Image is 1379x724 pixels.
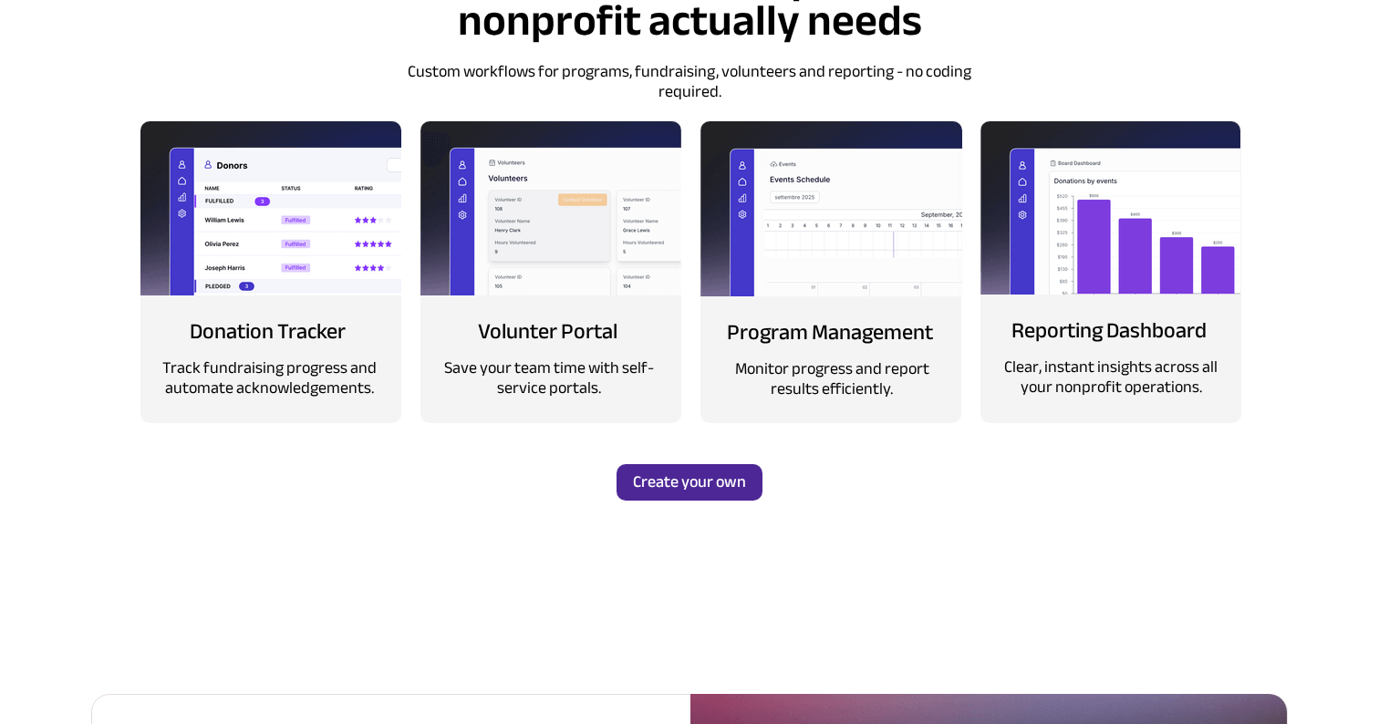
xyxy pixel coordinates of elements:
span: Track fundraising progress and automate acknowledgements. [162,353,377,403]
span: Monitor progress and report results efficiently. [735,354,929,404]
span: Save your team time with self-service portals. [444,353,654,403]
span: Volunter Portal [478,311,617,352]
span: Program Management [727,312,933,353]
span: Create your own [617,472,762,492]
span: Donation Tracker [190,311,346,352]
span: Reporting Dashboard [1011,310,1207,351]
span: Clear, instant insights across all your nonprofit operations. [1004,352,1218,402]
a: Create your own [617,464,762,501]
span: Custom workflows for programs, fundraising, volunteers and reporting - no coding required. [408,57,971,107]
